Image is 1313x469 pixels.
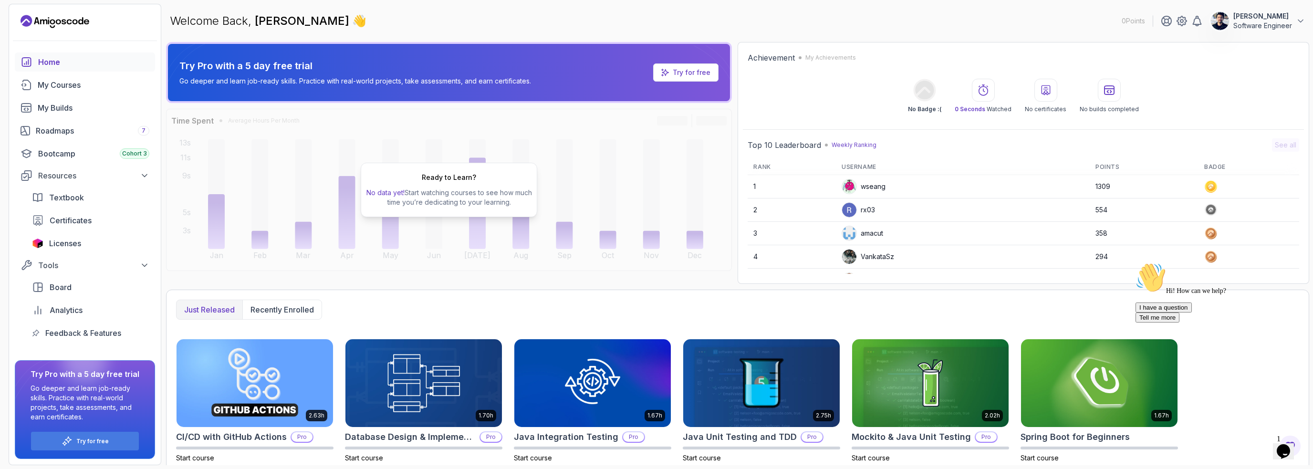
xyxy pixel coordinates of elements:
[842,273,856,287] img: default monster avatar
[15,167,155,184] button: Resources
[836,159,1090,175] th: Username
[852,339,1009,427] img: Mockito & Java Unit Testing card
[177,339,333,427] img: CI/CD with GitHub Actions card
[38,56,149,68] div: Home
[908,105,941,113] p: No Badge :(
[1132,259,1303,426] iframe: chat widget
[748,222,836,245] td: 3
[805,54,856,62] p: My Achievements
[748,159,836,175] th: Rank
[623,432,644,442] p: Pro
[32,239,43,248] img: jetbrains icon
[480,432,501,442] p: Pro
[683,454,721,462] span: Start course
[15,98,155,117] a: builds
[748,52,795,63] h2: Achievement
[38,170,149,181] div: Resources
[179,59,531,73] p: Try Pro with a 5 day free trial
[1122,16,1145,26] p: 0 Points
[142,127,146,135] span: 7
[514,430,618,444] h2: Java Integration Testing
[852,339,1009,463] a: Mockito & Java Unit Testing card2.02hMockito & Java Unit TestingProStart course
[4,4,34,34] img: :wave:
[15,75,155,94] a: courses
[842,226,856,240] img: user profile image
[38,79,149,91] div: My Courses
[345,339,502,463] a: Database Design & Implementation card1.70hDatabase Design & ImplementationProStart course
[1021,339,1178,427] img: Spring Boot for Beginners card
[514,339,671,463] a: Java Integration Testing card1.67hJava Integration TestingProStart course
[842,226,883,241] div: amacut
[1021,339,1178,463] a: Spring Boot for Beginners card1.67hSpring Boot for BeginnersStart course
[170,13,366,29] p: Welcome Back,
[38,260,149,271] div: Tools
[177,300,242,319] button: Just released
[242,300,322,319] button: Recently enrolled
[26,323,155,343] a: feedback
[1211,12,1229,30] img: user profile image
[832,141,876,149] p: Weekly Ranking
[4,44,60,54] button: I have a question
[36,125,149,136] div: Roadmaps
[15,144,155,163] a: bootcamp
[479,412,493,419] p: 1.70h
[647,412,662,419] p: 1.67h
[345,454,383,462] span: Start course
[122,150,147,157] span: Cohort 3
[21,14,89,29] a: Landing page
[422,173,476,182] h2: Ready to Learn?
[683,339,840,463] a: Java Unit Testing and TDD card2.75hJava Unit Testing and TDDProStart course
[76,438,109,445] p: Try for free
[345,339,502,427] img: Database Design & Implementation card
[955,105,1011,113] p: Watched
[842,202,875,218] div: rx03
[1090,222,1198,245] td: 358
[1210,11,1305,31] button: user profile image[PERSON_NAME]Software Engineer
[1272,138,1299,152] button: See all
[184,304,235,315] p: Just released
[985,412,1000,419] p: 2.02h
[15,121,155,140] a: roadmaps
[748,198,836,222] td: 2
[842,272,902,288] div: Sabrina0704
[1233,21,1292,31] p: Software Engineer
[176,454,214,462] span: Start course
[852,454,890,462] span: Start course
[26,234,155,253] a: licenses
[309,412,324,419] p: 2.63h
[49,238,81,249] span: Licenses
[365,188,533,207] p: Start watching courses to see how much time you’re dedicating to your learning.
[250,304,314,315] p: Recently enrolled
[514,454,552,462] span: Start course
[26,211,155,230] a: certificates
[1021,454,1059,462] span: Start course
[26,188,155,207] a: textbook
[1090,175,1198,198] td: 1309
[842,179,856,194] img: default monster avatar
[26,301,155,320] a: analytics
[179,76,531,86] p: Go deeper and learn job-ready skills. Practice with real-world projects, take assessments, and ea...
[26,278,155,297] a: board
[842,250,856,264] img: user profile image
[748,139,821,151] h2: Top 10 Leaderboard
[673,68,710,77] a: Try for free
[748,175,836,198] td: 1
[4,29,94,36] span: Hi! How can we help?
[1090,269,1198,292] td: 271
[1273,431,1303,459] iframe: chat widget
[38,148,149,159] div: Bootcamp
[50,304,83,316] span: Analytics
[1021,430,1130,444] h2: Spring Boot for Beginners
[176,430,287,444] h2: CI/CD with GitHub Actions
[176,339,333,463] a: CI/CD with GitHub Actions card2.63hCI/CD with GitHub ActionsProStart course
[683,430,797,444] h2: Java Unit Testing and TDD
[1090,159,1198,175] th: Points
[1198,159,1299,175] th: Badge
[15,257,155,274] button: Tools
[653,63,719,82] a: Try for free
[1233,11,1292,21] p: [PERSON_NAME]
[1080,105,1139,113] p: No builds completed
[842,179,886,194] div: wseang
